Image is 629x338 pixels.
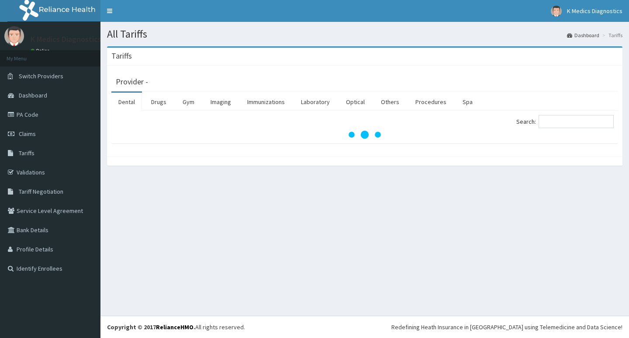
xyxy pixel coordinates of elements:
[31,48,52,54] a: Online
[240,93,292,111] a: Immunizations
[19,91,47,99] span: Dashboard
[391,323,622,331] div: Redefining Heath Insurance in [GEOGRAPHIC_DATA] using Telemedicine and Data Science!
[111,93,142,111] a: Dental
[294,93,337,111] a: Laboratory
[567,7,622,15] span: K Medics Diagnostics
[539,115,614,128] input: Search:
[567,31,599,39] a: Dashboard
[408,93,453,111] a: Procedures
[144,93,173,111] a: Drugs
[516,115,614,128] label: Search:
[19,188,63,195] span: Tariff Negotiation
[339,93,372,111] a: Optical
[551,6,562,17] img: User Image
[116,78,148,86] h3: Provider -
[19,72,63,80] span: Switch Providers
[19,149,35,157] span: Tariffs
[19,130,36,138] span: Claims
[100,316,629,338] footer: All rights reserved.
[347,117,382,152] svg: audio-loading
[456,93,480,111] a: Spa
[204,93,238,111] a: Imaging
[156,323,194,331] a: RelianceHMO
[107,28,622,40] h1: All Tariffs
[31,35,101,43] p: K Medics Diagnostics
[176,93,201,111] a: Gym
[374,93,406,111] a: Others
[107,323,195,331] strong: Copyright © 2017 .
[600,31,622,39] li: Tariffs
[111,52,132,60] h3: Tariffs
[4,26,24,46] img: User Image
